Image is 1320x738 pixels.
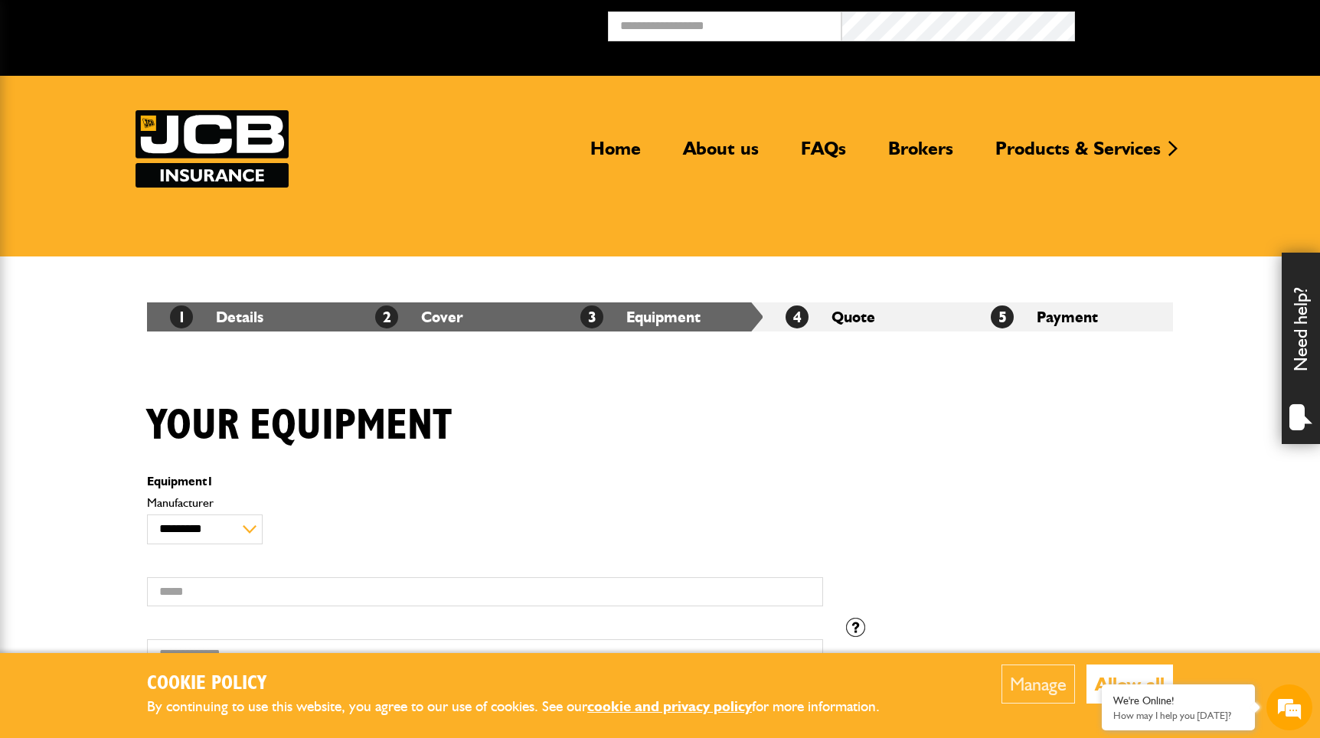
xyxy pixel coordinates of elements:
li: Equipment [557,302,763,331]
a: About us [671,137,770,172]
button: Allow all [1086,665,1173,704]
a: Brokers [877,137,965,172]
label: Manufacturer [147,497,823,509]
a: Products & Services [984,137,1172,172]
img: JCB Insurance Services logo [136,110,289,188]
a: JCB Insurance Services [136,110,289,188]
span: 1 [170,305,193,328]
span: 2 [375,305,398,328]
div: Need help? [1282,253,1320,444]
h1: Your equipment [147,400,452,452]
p: By continuing to use this website, you agree to our use of cookies. See our for more information. [147,695,905,719]
li: Quote [763,302,968,331]
span: 3 [580,305,603,328]
p: How may I help you today? [1113,710,1243,721]
a: Home [579,137,652,172]
a: 1Details [170,308,263,326]
button: Broker Login [1075,11,1309,35]
h2: Cookie Policy [147,672,905,696]
div: We're Online! [1113,694,1243,707]
span: 1 [207,474,214,488]
button: Manage [1001,665,1075,704]
a: 2Cover [375,308,463,326]
span: 5 [991,305,1014,328]
li: Payment [968,302,1173,331]
span: 4 [786,305,809,328]
a: FAQs [789,137,858,172]
p: Equipment [147,475,823,488]
a: cookie and privacy policy [587,697,752,715]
